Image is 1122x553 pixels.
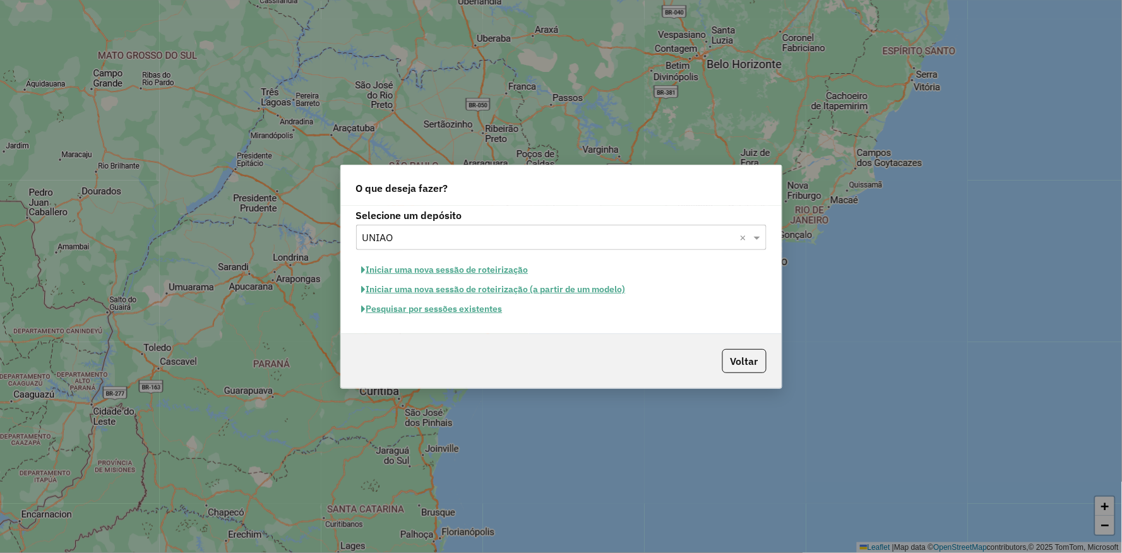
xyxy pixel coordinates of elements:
button: Iniciar uma nova sessão de roteirização [356,260,534,280]
span: Clear all [740,230,751,245]
button: Iniciar uma nova sessão de roteirização (a partir de um modelo) [356,280,631,299]
button: Pesquisar por sessões existentes [356,299,508,319]
span: O que deseja fazer? [356,181,448,196]
label: Selecione um depósito [356,208,767,223]
button: Voltar [722,349,767,373]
